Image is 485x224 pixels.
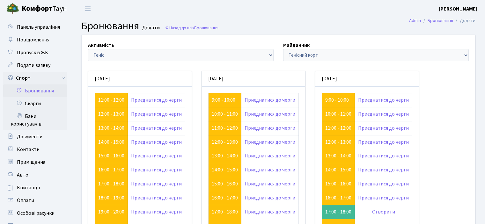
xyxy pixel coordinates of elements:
[212,194,238,201] a: 16:00 - 17:00
[3,84,67,97] a: Бронювання
[80,4,96,14] button: Переключити навігацію
[98,125,124,132] a: 13:00 - 14:00
[212,97,235,104] a: 9:00 - 10:00
[358,152,409,159] a: Приєднатися до черги
[325,166,351,173] a: 14:00 - 15:00
[131,97,182,104] a: Приєднатися до черги
[17,49,48,56] span: Пропуск в ЖК
[212,152,238,159] a: 13:00 - 14:00
[3,143,67,156] a: Контакти
[131,111,182,118] a: Приєднатися до черги
[131,194,182,201] a: Приєднатися до черги
[245,139,295,146] a: Приєднатися до черги
[17,36,49,43] span: Повідомлення
[165,25,218,31] a: Назад до всіхБронювання
[245,166,295,173] a: Приєднатися до черги
[358,125,409,132] a: Приєднатися до черги
[17,159,45,166] span: Приміщення
[3,181,67,194] a: Квитанції
[98,111,124,118] a: 12:00 - 13:00
[17,184,40,191] span: Квитанції
[325,194,351,201] a: 16:00 - 17:00
[3,59,67,72] a: Подати заявку
[3,207,67,220] a: Особові рахунки
[400,14,485,27] nav: breadcrumb
[194,25,218,31] span: Бронювання
[202,71,305,87] div: [DATE]
[131,125,182,132] a: Приєднатися до черги
[6,3,19,15] img: logo.png
[212,111,238,118] a: 10:00 - 11:00
[212,166,238,173] a: 14:00 - 15:00
[3,169,67,181] a: Авто
[131,208,182,215] a: Приєднатися до черги
[81,19,139,33] span: Бронювання
[358,111,409,118] a: Приєднатися до черги
[428,17,453,24] a: Бронювання
[245,111,295,118] a: Приєднатися до черги
[325,97,349,104] a: 9:00 - 10:00
[325,139,351,146] a: 12:00 - 13:00
[17,62,50,69] span: Подати заявку
[372,208,395,215] a: Створити
[245,194,295,201] a: Приєднатися до черги
[212,125,238,132] a: 11:00 - 12:00
[453,17,475,24] li: Додати
[358,166,409,173] a: Приєднатися до черги
[212,139,238,146] a: 12:00 - 13:00
[315,71,419,87] div: [DATE]
[283,41,310,49] label: Майданчик
[88,41,114,49] label: Активність
[245,125,295,132] a: Приєднатися до черги
[3,110,67,130] a: Бани користувачів
[98,194,124,201] a: 18:00 - 19:00
[358,194,409,201] a: Приєднатися до черги
[98,139,124,146] a: 14:00 - 15:00
[98,152,124,159] a: 15:00 - 16:00
[17,210,55,217] span: Особові рахунки
[439,5,477,13] a: [PERSON_NAME]
[131,139,182,146] a: Приєднатися до черги
[409,17,421,24] a: Admin
[325,125,351,132] a: 11:00 - 12:00
[98,208,124,215] a: 19:00 - 20:00
[17,24,60,31] span: Панель управління
[245,97,295,104] a: Приєднатися до черги
[17,171,28,178] span: Авто
[245,152,295,159] a: Приєднатися до черги
[3,21,67,33] a: Панель управління
[212,208,238,215] a: 17:00 - 18:00
[17,197,34,204] span: Оплати
[98,97,124,104] a: 11:00 - 12:00
[3,156,67,169] a: Приміщення
[22,4,67,14] span: Таун
[17,133,42,140] span: Документи
[358,97,409,104] a: Приєднатися до черги
[131,152,182,159] a: Приєднатися до черги
[131,180,182,187] a: Приєднатися до черги
[3,33,67,46] a: Повідомлення
[3,72,67,84] a: Спорт
[88,71,192,87] div: [DATE]
[245,180,295,187] a: Приєднатися до черги
[17,146,40,153] span: Контакти
[22,4,52,14] b: Комфорт
[98,166,124,173] a: 16:00 - 17:00
[3,194,67,207] a: Оплати
[439,5,477,12] b: [PERSON_NAME]
[141,25,162,31] small: Додати .
[358,139,409,146] a: Приєднатися до черги
[325,180,351,187] a: 15:00 - 16:00
[131,166,182,173] a: Приєднатися до черги
[358,180,409,187] a: Приєднатися до черги
[3,46,67,59] a: Пропуск в ЖК
[3,130,67,143] a: Документи
[98,180,124,187] a: 17:00 - 18:00
[322,205,355,219] td: 17:00 - 18:00
[325,152,351,159] a: 13:00 - 14:00
[325,111,351,118] a: 10:00 - 11:00
[3,97,67,110] a: Скарги
[212,180,238,187] a: 15:00 - 16:00
[245,208,295,215] a: Приєднатися до черги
